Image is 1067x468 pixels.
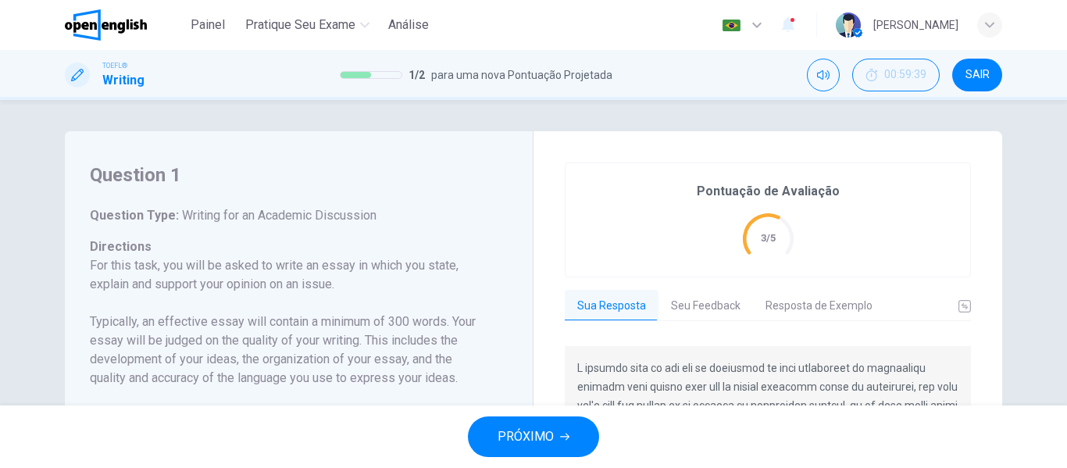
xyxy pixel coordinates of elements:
button: Análise [382,11,435,39]
span: Painel [191,16,225,34]
span: PRÓXIMO [498,426,554,448]
h6: Question Type : [90,206,489,225]
div: Esconder [852,59,940,91]
div: basic tabs example [565,290,971,323]
span: Pratique seu exame [245,16,355,34]
button: Sua Resposta [565,290,658,323]
img: OpenEnglish logo [65,9,147,41]
button: Resposta de Exemplo [753,290,885,323]
button: PRÓXIMO [468,416,599,457]
button: SAIR [952,59,1002,91]
span: Análise [388,16,429,34]
button: Seu Feedback [658,290,753,323]
h4: Question 1 [90,163,489,188]
h6: Directions [90,238,489,463]
h6: Pontuação de Avaliação [697,182,840,201]
div: Silenciar [807,59,840,91]
span: para uma nova Pontuação Projetada [431,66,612,84]
button: Painel [183,11,233,39]
div: [PERSON_NAME] [873,16,958,34]
span: Writing for an Academic Discussion [179,208,376,223]
button: 00:59:39 [852,59,940,91]
a: OpenEnglish logo [65,9,183,41]
button: Pratique seu exame [239,11,376,39]
h1: Writing [102,71,145,90]
span: 1 / 2 [409,66,425,84]
text: 3/5 [761,232,776,244]
span: TOEFL® [102,60,127,71]
span: SAIR [965,69,990,81]
span: 00:59:39 [884,69,926,81]
img: Profile picture [836,13,861,38]
img: pt [722,20,741,31]
p: For this task, you will be asked to write an essay in which you state, explain and support your o... [90,256,489,444]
